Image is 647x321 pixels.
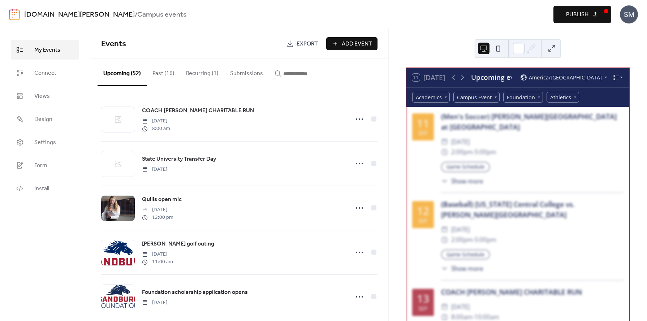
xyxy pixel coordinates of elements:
a: [PERSON_NAME] golf outing [142,239,214,249]
a: Install [11,179,79,198]
div: ​ [441,302,448,312]
button: ​Show more [441,177,483,186]
span: - [473,147,475,157]
span: Design [34,115,52,124]
button: Past (16) [147,58,180,85]
a: COACH [PERSON_NAME] CHARITABLE RUN [142,106,254,116]
span: [DATE] [142,299,167,307]
button: Recurring (1) [180,58,224,85]
span: [PERSON_NAME] golf outing [142,240,214,248]
button: ​Show more [441,264,483,273]
div: COACH [PERSON_NAME] CHARITABLE RUN [441,287,624,298]
div: Upcoming events [471,72,511,83]
div: ​ [441,225,448,235]
span: COACH [PERSON_NAME] CHARITABLE RUN [142,107,254,115]
span: America/[GEOGRAPHIC_DATA] [529,75,602,80]
div: ​ [441,177,448,186]
span: 2:00pm [451,147,473,157]
div: Sep [418,218,427,224]
button: Upcoming (52) [98,58,147,86]
div: 12 [417,205,429,216]
span: [DATE] [142,206,173,214]
div: (Men's Soccer) [PERSON_NAME][GEOGRAPHIC_DATA] at [GEOGRAPHIC_DATA] [441,112,624,133]
div: ​ [441,147,448,157]
button: Publish [553,6,611,23]
a: State University Transfer Day [142,155,216,164]
div: 11 [417,118,429,129]
img: logo [9,9,20,20]
span: Add Event [342,40,372,48]
div: Sep [418,306,427,311]
div: ​ [441,264,448,273]
span: 12:00 pm [142,214,173,221]
span: [DATE] [142,117,170,125]
span: 2:00pm [451,235,473,245]
span: Show more [451,264,483,273]
button: Add Event [326,37,378,50]
span: - [473,235,475,245]
div: (Baseball) [US_STATE] Central College vs. [PERSON_NAME][GEOGRAPHIC_DATA] [441,199,624,220]
div: ​ [441,137,448,147]
span: 11:00 am [142,258,173,266]
div: ​ [441,235,448,245]
a: Views [11,86,79,106]
a: Foundation scholarship application opens [142,288,248,297]
a: Form [11,156,79,175]
span: [DATE] [451,225,470,235]
div: Sep [418,130,427,136]
span: [DATE] [142,251,173,258]
div: 13 [417,293,429,304]
span: Settings [34,138,56,147]
span: Connect [34,69,56,78]
span: 5:00pm [475,235,496,245]
a: [DOMAIN_NAME][PERSON_NAME] [24,8,135,22]
a: Design [11,109,79,129]
span: [DATE] [142,166,167,173]
button: Submissions [224,58,269,85]
a: My Events [11,40,79,60]
span: 8:00 am [142,125,170,133]
span: My Events [34,46,60,55]
span: [DATE] [451,302,470,312]
b: Campus events [137,8,186,22]
span: Publish [566,10,588,19]
span: Views [34,92,50,101]
span: Events [101,36,126,52]
span: 5:00pm [475,147,496,157]
span: Install [34,185,49,193]
a: Quills open mic [142,195,182,204]
span: Show more [451,177,483,186]
b: / [135,8,137,22]
span: [DATE] [451,137,470,147]
span: Form [34,161,47,170]
span: Export [297,40,318,48]
a: Settings [11,133,79,152]
a: Connect [11,63,79,83]
a: Export [281,37,323,50]
div: SM [620,5,638,23]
